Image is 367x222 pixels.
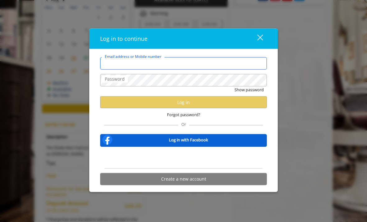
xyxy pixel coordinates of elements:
[100,74,267,87] input: Password
[235,87,264,93] button: Show password
[100,96,267,108] button: Log in
[100,35,147,42] span: Log in to continue
[169,136,208,143] b: Log in with Facebook
[246,32,267,45] button: close dialog
[250,34,262,43] div: close dialog
[167,111,200,118] span: Forgot password?
[178,121,189,127] span: Or
[100,57,267,70] input: Email address or Mobile number
[155,151,212,164] div: Sign in with Google. Opens in new tab
[102,54,165,59] label: Email address or Mobile number
[101,133,114,146] img: facebook-logo
[100,173,267,185] button: Create a new account
[102,76,128,83] label: Password
[152,151,215,164] iframe: Sign in with Google Button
